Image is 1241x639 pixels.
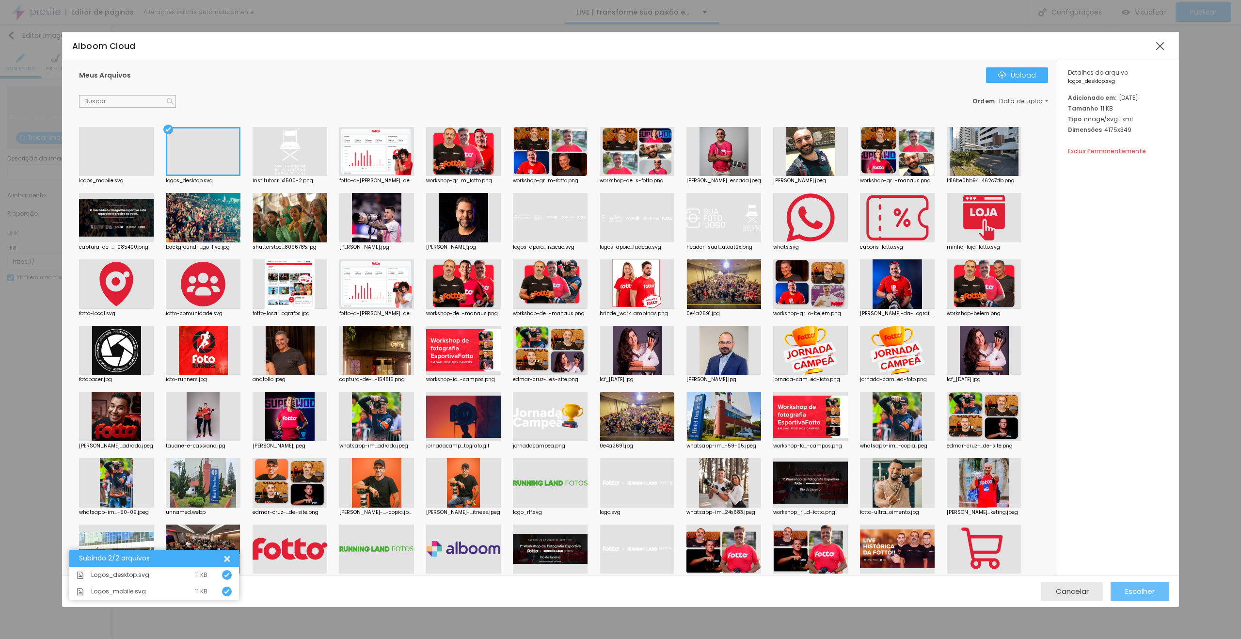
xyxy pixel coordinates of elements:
[79,311,154,316] div: fotto-local.svg
[860,510,935,515] div: fotto-ultra...oimento.jpg
[947,178,1021,183] div: 1416be0bb94...462c7db.png
[339,377,414,382] div: captura-de-...-154816.png
[972,97,995,105] span: Ordem
[339,311,414,316] div: fotto-a-[PERSON_NAME]...deos-ok.png
[253,444,327,448] div: [PERSON_NAME].jpeg
[426,245,501,250] div: [PERSON_NAME].jpg
[998,71,1036,79] div: Upload
[339,444,414,448] div: whatsapp-im...adrado.jpeg
[426,178,501,183] div: workshop-gr...m_fotto.png
[513,377,588,382] div: edmar-cruz-...es-site.png
[79,95,176,108] input: Buscar
[253,245,327,250] div: shutterstoc...8096765.jpg
[513,245,588,250] div: logos-apoio...lizacao.svg
[686,510,761,515] div: whatsapp-im...24x683.jpeg
[72,40,136,52] span: Alboom Cloud
[773,178,848,183] div: [PERSON_NAME].jpeg
[947,311,1021,316] div: workshop-belem.png
[1041,582,1103,601] button: Cancelar
[426,377,501,382] div: workshop-fo...-campos.png
[1068,147,1146,155] span: Excluir Permanentemente
[999,98,1050,104] span: Data de upload
[1068,115,1082,123] span: Tipo
[686,444,761,448] div: whatsapp-im...-59-05.jpeg
[339,510,414,515] div: [PERSON_NAME]-...-copia.jpeg
[860,444,935,448] div: whatsapp-im...-copia.jpeg
[91,589,146,594] span: Logos_mobile.svg
[773,444,848,448] div: workshop-fo...-campos.png
[600,444,674,448] div: 0e4a2691.jpg
[426,510,501,515] div: [PERSON_NAME]-...itness.jpeg
[600,245,674,250] div: logos-apoio...lizacao.svg
[195,589,207,594] div: 11 KB
[1068,115,1169,123] div: image/svg+xml
[426,444,501,448] div: jornadacamp...tografo.gif
[1068,104,1169,112] div: 11 KB
[986,67,1048,83] button: IconeUpload
[91,572,149,578] span: Logos_desktop.svg
[166,178,240,183] div: logos_desktop.svg
[1111,582,1169,601] button: Escolher
[972,98,1048,104] div: :
[1068,94,1116,102] span: Adicionado em:
[1068,126,1102,134] span: Dimensões
[513,178,588,183] div: workshop-gr...m-fotto.png
[1068,104,1098,112] span: Tamanho
[1068,79,1169,84] span: logos_desktop.svg
[860,377,935,382] div: jornada-cam...ea-foto.png
[339,245,414,250] div: [PERSON_NAME].jpg
[166,377,240,382] div: foto-runners.jpg
[224,572,230,578] img: Icone
[860,311,935,316] div: [PERSON_NAME]-da-...ografia.jpg
[600,510,674,515] div: logo.svg
[79,377,154,382] div: fotopacer.jpg
[79,178,154,183] div: logos_mobile.svg
[513,311,588,316] div: workshop-de...-manaus.png
[947,444,1021,448] div: edmar-cruz-...de-site.png
[773,377,848,382] div: jornada-cam...ea-foto.png
[1068,68,1128,77] span: Detalhes do arquivo
[513,510,588,515] div: logo_rlf.svg
[77,572,84,579] img: Icone
[947,510,1021,515] div: [PERSON_NAME]...keting.jpeg
[166,245,240,250] div: background_...go-live.jpg
[860,245,935,250] div: cupons-fotto.svg
[947,377,1021,382] div: lcf_[DATE].jpg
[253,510,327,515] div: edmar-cruz-...de-site.png
[77,588,84,595] img: Icone
[79,510,154,515] div: whatsapp-im...-50-09.jpeg
[998,71,1006,79] img: Icone
[600,377,674,382] div: lcf_[DATE].jpg
[253,377,327,382] div: anatolio.jpeg
[600,178,674,183] div: workshop-de...s-fotto.png
[253,311,327,316] div: fotto-local...ografos.jpg
[513,444,588,448] div: jornadacampea.png
[686,245,761,250] div: header_suaf...utoat2x.png
[79,444,154,448] div: [PERSON_NAME]...adrado.jpeg
[860,178,935,183] div: workshop-gr...-manaus.png
[773,311,848,316] div: workshop-gr...o-belem.png
[166,444,240,448] div: tauane-e-cassiano.jpg
[339,178,414,183] div: fotto-a-[PERSON_NAME]...deos-ok.png
[1068,94,1169,102] div: [DATE]
[1056,587,1089,595] span: Cancelar
[166,510,240,515] div: unnamed.webp
[947,245,1021,250] div: minha-loja-fotto.svg
[167,98,174,105] img: Icone
[195,572,207,578] div: 11 KB
[79,555,222,562] div: Subindo 2/2 arquivos
[79,70,131,80] span: Meus Arquivos
[224,589,230,594] img: Icone
[773,245,848,250] div: whats.svg
[600,311,674,316] div: brinde_work...ampinas.png
[166,311,240,316] div: fotto-comunidade.svg
[686,311,761,316] div: 0e4a2691.jpg
[426,311,501,316] div: workshop-de...-manaus.png
[79,245,154,250] div: captura-de-...-085400.png
[686,178,761,183] div: [PERSON_NAME]...escada.jpeg
[1125,587,1155,595] span: Escolher
[686,377,761,382] div: [PERSON_NAME].jpg
[1068,126,1169,134] div: 4175x349
[773,510,848,515] div: workshop_ri...d-fotto.png
[253,178,327,183] div: institutocr...x1500-2.png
